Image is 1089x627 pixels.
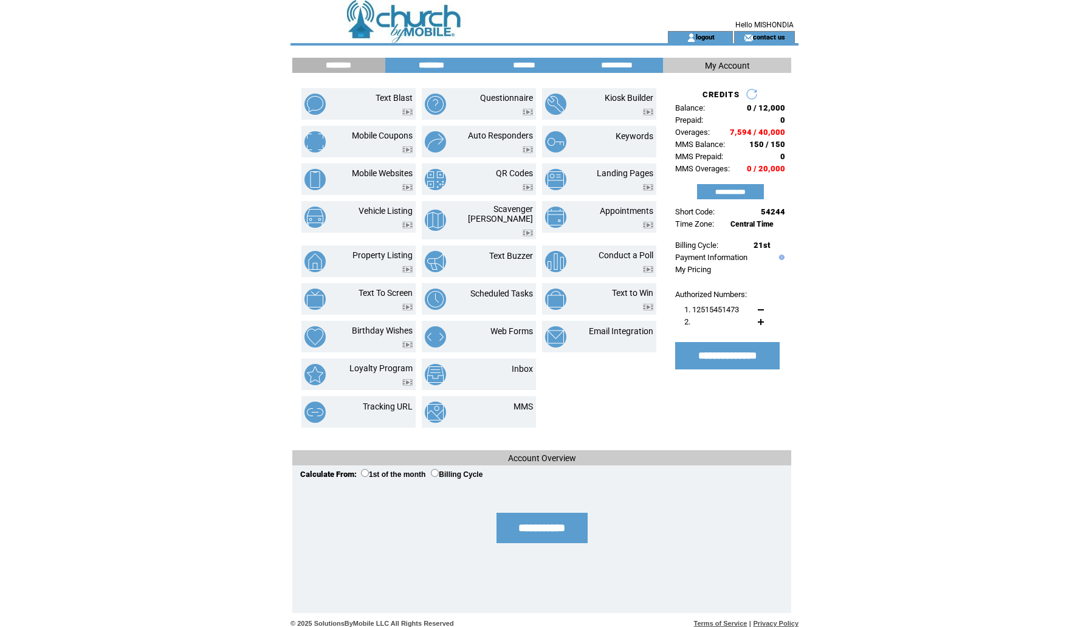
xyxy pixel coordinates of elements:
img: web-forms.png [425,326,446,348]
span: Short Code: [675,207,715,216]
a: MMS [514,402,533,411]
a: Web Forms [490,326,533,336]
img: loyalty-program.png [304,364,326,385]
a: Scheduled Tasks [470,289,533,298]
span: Prepaid: [675,115,703,125]
span: Account Overview [508,453,576,463]
img: scheduled-tasks.png [425,289,446,310]
span: CREDITS [703,90,740,99]
img: mms.png [425,402,446,423]
img: landing-pages.png [545,169,566,190]
a: Tracking URL [363,402,413,411]
a: Text Blast [376,93,413,103]
img: kiosk-builder.png [545,94,566,115]
a: Terms of Service [694,620,747,627]
a: Privacy Policy [753,620,799,627]
img: text-to-win.png [545,289,566,310]
img: video.png [402,379,413,386]
span: MMS Overages: [675,164,730,173]
img: qr-codes.png [425,169,446,190]
a: logout [696,33,715,41]
input: Billing Cycle [431,469,439,477]
span: 7,594 / 40,000 [730,128,785,137]
img: video.png [523,230,533,236]
a: Keywords [616,131,653,141]
span: Balance: [675,103,705,112]
a: Conduct a Poll [599,250,653,260]
label: Billing Cycle [431,470,483,479]
a: Inbox [512,364,533,374]
span: 0 [780,115,785,125]
img: inbox.png [425,364,446,385]
span: MMS Balance: [675,140,725,149]
span: 0 [780,152,785,161]
span: 1. 12515451473 [684,305,739,314]
img: video.png [402,304,413,310]
a: Mobile Websites [352,168,413,178]
img: video.png [643,304,653,310]
img: vehicle-listing.png [304,207,326,228]
a: Mobile Coupons [352,131,413,140]
img: auto-responders.png [425,131,446,152]
img: text-buzzer.png [425,251,446,272]
img: text-to-screen.png [304,289,326,310]
img: video.png [402,146,413,153]
span: © 2025 SolutionsByMobile LLC All Rights Reserved [290,620,454,627]
a: Birthday Wishes [352,326,413,335]
a: contact us [753,33,785,41]
span: 0 / 12,000 [747,103,785,112]
span: 150 / 150 [749,140,785,149]
span: | [749,620,751,627]
label: 1st of the month [361,470,425,479]
span: Hello MISHONDIA [735,21,794,29]
img: help.gif [776,255,785,260]
img: appointments.png [545,207,566,228]
a: Text to Win [612,288,653,298]
a: Appointments [600,206,653,216]
span: Billing Cycle: [675,241,718,250]
img: video.png [523,184,533,191]
a: QR Codes [496,168,533,178]
img: video.png [523,109,533,115]
a: Landing Pages [597,168,653,178]
img: video.png [643,222,653,228]
a: Email Integration [589,326,653,336]
span: Calculate From: [300,470,357,479]
span: Time Zone: [675,219,714,228]
span: 0 / 20,000 [747,164,785,173]
img: video.png [402,109,413,115]
img: keywords.png [545,131,566,152]
img: email-integration.png [545,326,566,348]
img: text-blast.png [304,94,326,115]
img: mobile-websites.png [304,169,326,190]
img: questionnaire.png [425,94,446,115]
span: My Account [705,61,750,70]
input: 1st of the month [361,469,369,477]
a: Auto Responders [468,131,533,140]
img: video.png [643,266,653,273]
span: 54244 [761,207,785,216]
span: Central Time [730,220,774,228]
a: Questionnaire [480,93,533,103]
img: property-listing.png [304,251,326,272]
img: video.png [643,184,653,191]
a: Vehicle Listing [359,206,413,216]
span: 21st [754,241,770,250]
img: video.png [523,146,533,153]
img: mobile-coupons.png [304,131,326,152]
img: account_icon.gif [687,33,696,43]
span: Overages: [675,128,710,137]
a: Text To Screen [359,288,413,298]
img: tracking-url.png [304,402,326,423]
a: My Pricing [675,265,711,274]
img: contact_us_icon.gif [744,33,753,43]
img: birthday-wishes.png [304,326,326,348]
a: Kiosk Builder [605,93,653,103]
img: scavenger-hunt.png [425,210,446,231]
a: Scavenger [PERSON_NAME] [468,204,533,224]
span: Authorized Numbers: [675,290,747,299]
img: video.png [402,266,413,273]
a: Loyalty Program [349,363,413,373]
a: Property Listing [352,250,413,260]
img: video.png [402,341,413,348]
